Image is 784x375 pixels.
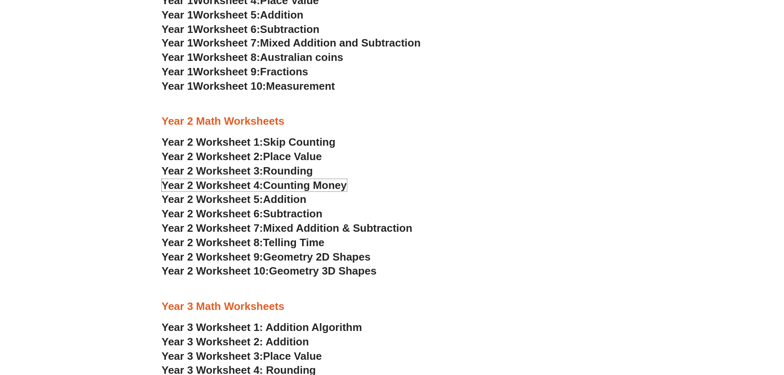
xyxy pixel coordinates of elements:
[162,9,304,21] a: Year 1Worksheet 5:Addition
[162,251,371,263] a: Year 2 Worksheet 9:Geometry 2D Shapes
[162,207,263,220] span: Year 2 Worksheet 6:
[162,37,421,49] a: Year 1Worksheet 7:Mixed Addition and Subtraction
[162,321,362,333] a: Year 3 Worksheet 1: Addition Algorithm
[162,335,309,348] a: Year 3 Worksheet 2: Addition
[260,51,343,63] span: Australian coins
[193,37,260,49] span: Worksheet 7:
[263,350,322,362] span: Place Value
[647,282,784,375] iframe: Chat Widget
[193,9,260,21] span: Worksheet 5:
[193,65,260,78] span: Worksheet 9:
[162,193,307,205] a: Year 2 Worksheet 5:Addition
[162,23,320,35] a: Year 1Worksheet 6:Subtraction
[162,179,347,191] a: Year 2 Worksheet 4:Counting Money
[162,236,263,249] span: Year 2 Worksheet 8:
[162,65,308,78] a: Year 1Worksheet 9:Fractions
[162,222,263,234] span: Year 2 Worksheet 7:
[193,80,266,92] span: Worksheet 10:
[162,193,263,205] span: Year 2 Worksheet 5:
[263,236,324,249] span: Telling Time
[263,179,347,191] span: Counting Money
[162,251,263,263] span: Year 2 Worksheet 9:
[162,265,269,277] span: Year 2 Worksheet 10:
[162,350,322,362] a: Year 3 Worksheet 3:Place Value
[260,9,303,21] span: Addition
[162,80,335,92] a: Year 1Worksheet 10:Measurement
[162,179,263,191] span: Year 2 Worksheet 4:
[162,207,323,220] a: Year 2 Worksheet 6:Subtraction
[193,23,260,35] span: Worksheet 6:
[260,23,319,35] span: Subtraction
[162,136,336,148] a: Year 2 Worksheet 1:Skip Counting
[162,51,343,63] a: Year 1Worksheet 8:Australian coins
[162,150,263,163] span: Year 2 Worksheet 2:
[162,114,623,128] h3: Year 2 Math Worksheets
[162,150,322,163] a: Year 2 Worksheet 2:Place Value
[263,222,412,234] span: Mixed Addition & Subtraction
[162,350,263,362] span: Year 3 Worksheet 3:
[162,236,325,249] a: Year 2 Worksheet 8:Telling Time
[260,37,421,49] span: Mixed Addition and Subtraction
[162,165,313,177] a: Year 2 Worksheet 3:Rounding
[263,165,313,177] span: Rounding
[263,193,306,205] span: Addition
[162,300,623,314] h3: Year 3 Math Worksheets
[162,136,263,148] span: Year 2 Worksheet 1:
[263,207,322,220] span: Subtraction
[193,51,260,63] span: Worksheet 8:
[162,222,412,234] a: Year 2 Worksheet 7:Mixed Addition & Subtraction
[162,165,263,177] span: Year 2 Worksheet 3:
[263,251,370,263] span: Geometry 2D Shapes
[266,80,335,92] span: Measurement
[260,65,308,78] span: Fractions
[269,265,376,277] span: Geometry 3D Shapes
[263,136,335,148] span: Skip Counting
[162,265,377,277] a: Year 2 Worksheet 10:Geometry 3D Shapes
[263,150,322,163] span: Place Value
